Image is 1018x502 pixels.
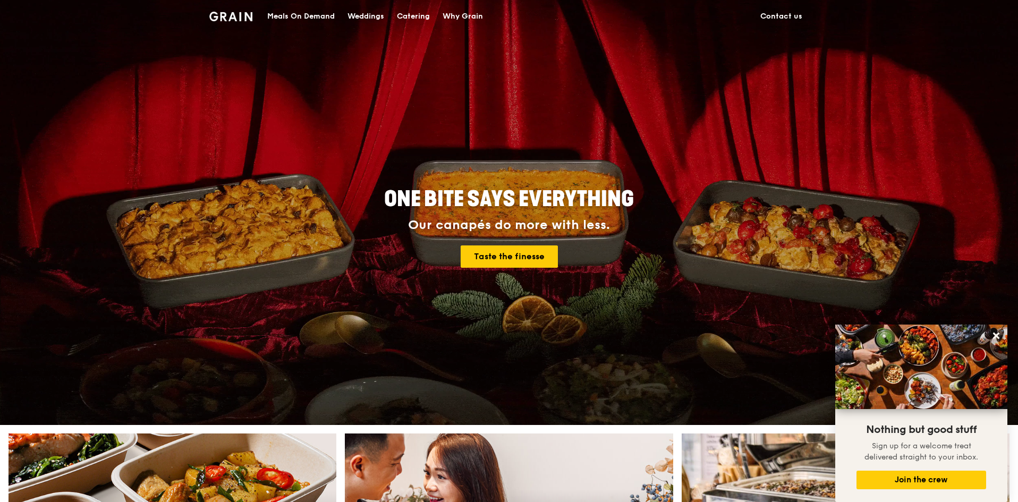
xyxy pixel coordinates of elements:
[267,1,335,32] div: Meals On Demand
[397,1,430,32] div: Catering
[856,471,986,489] button: Join the crew
[443,1,483,32] div: Why Grain
[988,327,1005,344] button: Close
[384,186,634,212] span: ONE BITE SAYS EVERYTHING
[318,218,700,233] div: Our canapés do more with less.
[864,441,978,462] span: Sign up for a welcome treat delivered straight to your inbox.
[461,245,558,268] a: Taste the finesse
[754,1,809,32] a: Contact us
[341,1,391,32] a: Weddings
[347,1,384,32] div: Weddings
[835,325,1007,409] img: DSC07876-Edit02-Large.jpeg
[436,1,489,32] a: Why Grain
[391,1,436,32] a: Catering
[866,423,977,436] span: Nothing but good stuff
[209,12,252,21] img: Grain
